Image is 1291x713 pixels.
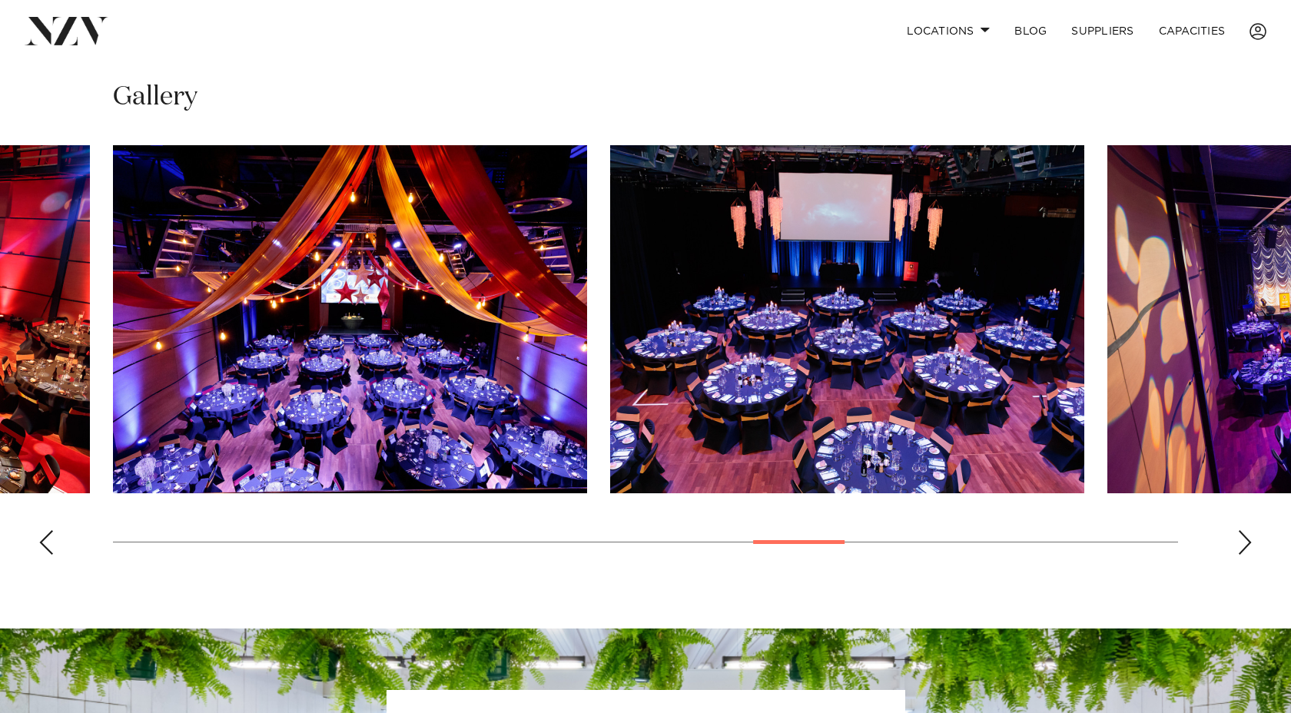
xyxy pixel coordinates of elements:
h2: Gallery [113,80,197,114]
a: SUPPLIERS [1059,15,1146,48]
img: nzv-logo.png [25,17,108,45]
a: Locations [894,15,1002,48]
a: Capacities [1147,15,1238,48]
a: BLOG [1002,15,1059,48]
swiper-slide: 16 / 25 [113,145,587,493]
swiper-slide: 17 / 25 [610,145,1084,493]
